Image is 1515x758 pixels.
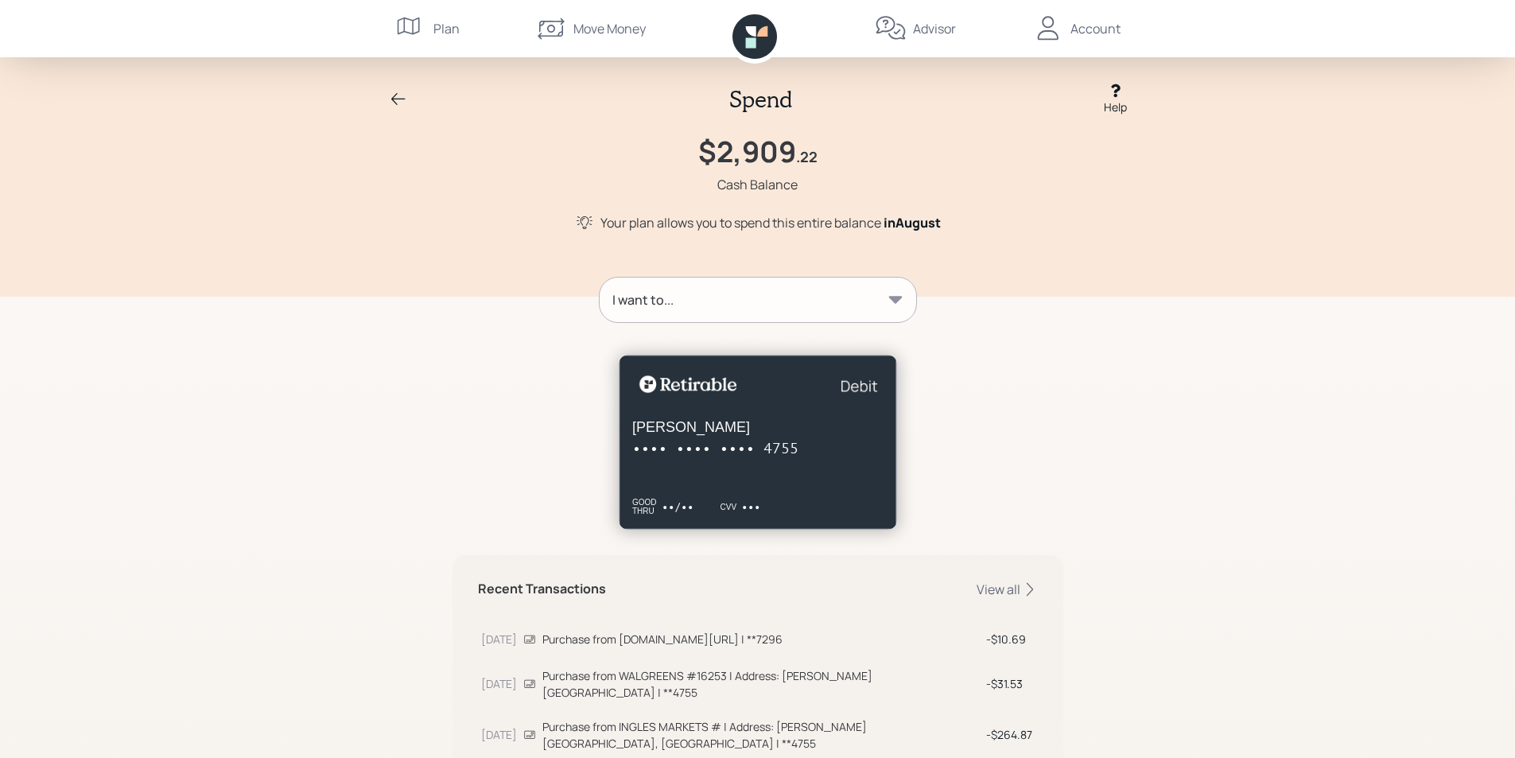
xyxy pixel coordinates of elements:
div: Move Money [573,19,646,38]
div: Your plan allows you to spend this entire balance [600,213,941,232]
div: [DATE] [481,675,517,692]
div: Purchase from INGLES MARKETS # | Address: [PERSON_NAME][GEOGRAPHIC_DATA], [GEOGRAPHIC_DATA] | **4755 [542,718,980,752]
h4: .22 [796,149,818,166]
div: Purchase from WALGREENS #16253 | Address: [PERSON_NAME][GEOGRAPHIC_DATA] | **4755 [542,667,980,701]
h2: Spend [729,86,792,113]
h1: $2,909 [698,134,796,169]
div: Account [1070,19,1121,38]
div: Purchase from [DOMAIN_NAME][URL] | **7296 [542,631,980,647]
div: Cash Balance [717,175,798,194]
div: Help [1104,99,1127,115]
div: Advisor [913,19,956,38]
div: View all [977,581,1038,598]
div: $10.69 [986,631,1035,647]
div: $31.53 [986,675,1035,692]
div: Plan [433,19,460,38]
span: in August [884,214,941,231]
div: $264.87 [986,726,1035,743]
h5: Recent Transactions [478,581,606,597]
div: I want to... [612,290,674,309]
div: [DATE] [481,726,517,743]
div: [DATE] [481,631,517,647]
